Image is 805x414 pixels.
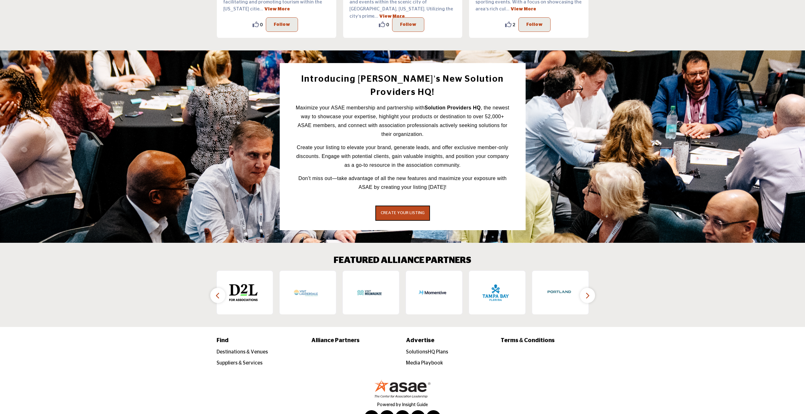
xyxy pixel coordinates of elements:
[217,349,268,354] a: Destinations & Venues
[217,336,305,345] a: Find
[513,21,515,28] span: 2
[217,360,263,365] a: Suppliers & Services
[334,255,471,266] h2: FEATURED ALLIANCE PARTNERS
[518,17,551,32] button: Follow
[292,278,320,307] img: Visit Lauderdale
[545,278,573,307] img: Travel Portland
[374,14,378,19] span: ...
[374,379,431,398] img: No Site Logo
[381,211,425,215] span: CREATE YOUR LISTING
[260,21,263,28] span: 0
[375,206,430,221] button: CREATE YOUR LISTING
[294,73,511,99] h2: Introducing [PERSON_NAME]’s New Solution Providers HQ!
[264,7,290,11] a: View More
[266,17,298,32] button: Follow
[418,278,447,307] img: Momentive Software
[481,278,510,307] img: Visit Tampa Bay
[510,7,536,11] a: View More
[506,7,510,11] span: ...
[406,349,448,354] a: SolutionsHQ Plans
[379,14,405,19] a: View More
[406,336,494,345] a: Advertise
[425,105,481,110] strong: Solution Providers HQ
[298,176,506,190] span: Don’t miss out—take advantage of all the new features and maximize your exposure with ASAE by cre...
[311,336,399,345] a: Alliance Partners
[501,336,589,345] a: Terms & Conditions
[526,21,543,28] p: Follow
[377,403,428,407] a: Powered by Insight Guide
[296,105,509,137] span: Maximize your ASAE membership and partnership with , the newest way to showcase your expertise, h...
[229,278,258,307] img: D2L Corporation
[406,360,443,365] a: Media Playbook
[392,17,424,32] button: Follow
[259,7,263,11] span: ...
[355,278,384,307] img: Visit Milwaukee
[400,21,416,28] p: Follow
[296,145,509,168] span: Create your listing to elevate your brand, generate leads, and offer exclusive member-only discou...
[386,21,389,28] span: 0
[274,21,290,28] p: Follow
